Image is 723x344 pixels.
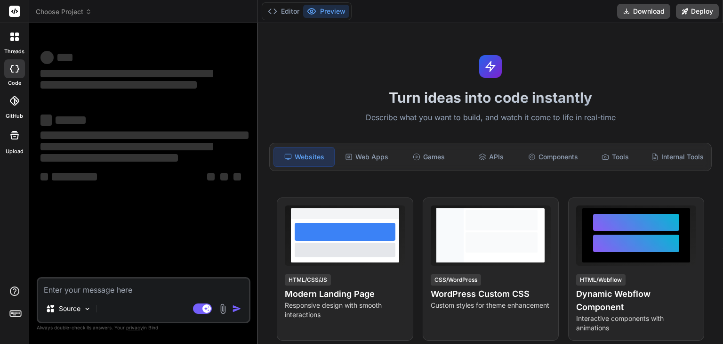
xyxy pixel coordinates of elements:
span: ‌ [40,173,48,180]
span: ‌ [52,173,97,180]
button: Download [617,4,670,19]
p: Responsive design with smooth interactions [285,301,405,319]
button: Editor [264,5,303,18]
span: ‌ [40,143,213,150]
span: ‌ [40,154,178,162]
div: Components [523,147,583,167]
img: attachment [217,303,228,314]
span: ‌ [40,81,197,89]
div: Tools [585,147,645,167]
label: GitHub [6,112,23,120]
label: code [8,79,21,87]
h4: Dynamic Webflow Component [576,287,696,314]
span: ‌ [40,51,54,64]
div: APIs [461,147,521,167]
p: Describe what you want to build, and watch it come to life in real-time [264,112,717,124]
p: Custom styles for theme enhancement [431,301,551,310]
h4: Modern Landing Page [285,287,405,301]
span: ‌ [220,173,228,180]
span: ‌ [40,115,52,126]
p: Always double-check its answers. Your in Bind [37,323,250,332]
label: threads [4,48,24,56]
span: ‌ [207,173,215,180]
img: Pick Models [83,305,91,313]
span: ‌ [40,131,249,139]
span: ‌ [233,173,241,180]
button: Preview [303,5,349,18]
div: Games [399,147,459,167]
div: Web Apps [337,147,397,167]
div: HTML/CSS/JS [285,274,331,286]
h1: Turn ideas into code instantly [264,89,717,106]
span: ‌ [57,54,72,61]
button: Deploy [676,4,719,19]
p: Source [59,304,80,313]
div: CSS/WordPress [431,274,481,286]
p: Interactive components with animations [576,314,696,333]
span: ‌ [56,116,86,124]
label: Upload [6,147,24,156]
span: privacy [126,325,143,330]
div: Internal Tools [647,147,707,167]
div: HTML/Webflow [576,274,626,286]
img: icon [232,304,241,313]
h4: WordPress Custom CSS [431,287,551,301]
span: ‌ [40,70,213,77]
div: Websites [273,147,335,167]
span: Choose Project [36,7,92,16]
